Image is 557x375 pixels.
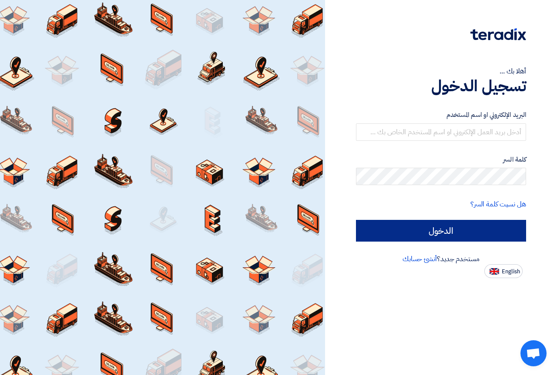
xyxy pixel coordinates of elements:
label: البريد الإلكتروني او اسم المستخدم [356,110,526,120]
input: الدخول [356,220,526,242]
div: Open chat [520,340,547,366]
div: أهلا بك ... [356,66,526,76]
input: أدخل بريد العمل الإلكتروني او اسم المستخدم الخاص بك ... [356,123,526,141]
a: أنشئ حسابك [403,254,437,264]
span: English [502,269,520,275]
img: en-US.png [490,268,499,275]
label: كلمة السر [356,155,526,165]
a: هل نسيت كلمة السر؟ [470,199,526,209]
div: مستخدم جديد؟ [356,254,526,264]
img: Teradix logo [470,28,526,40]
h1: تسجيل الدخول [356,76,526,96]
button: English [484,264,523,278]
